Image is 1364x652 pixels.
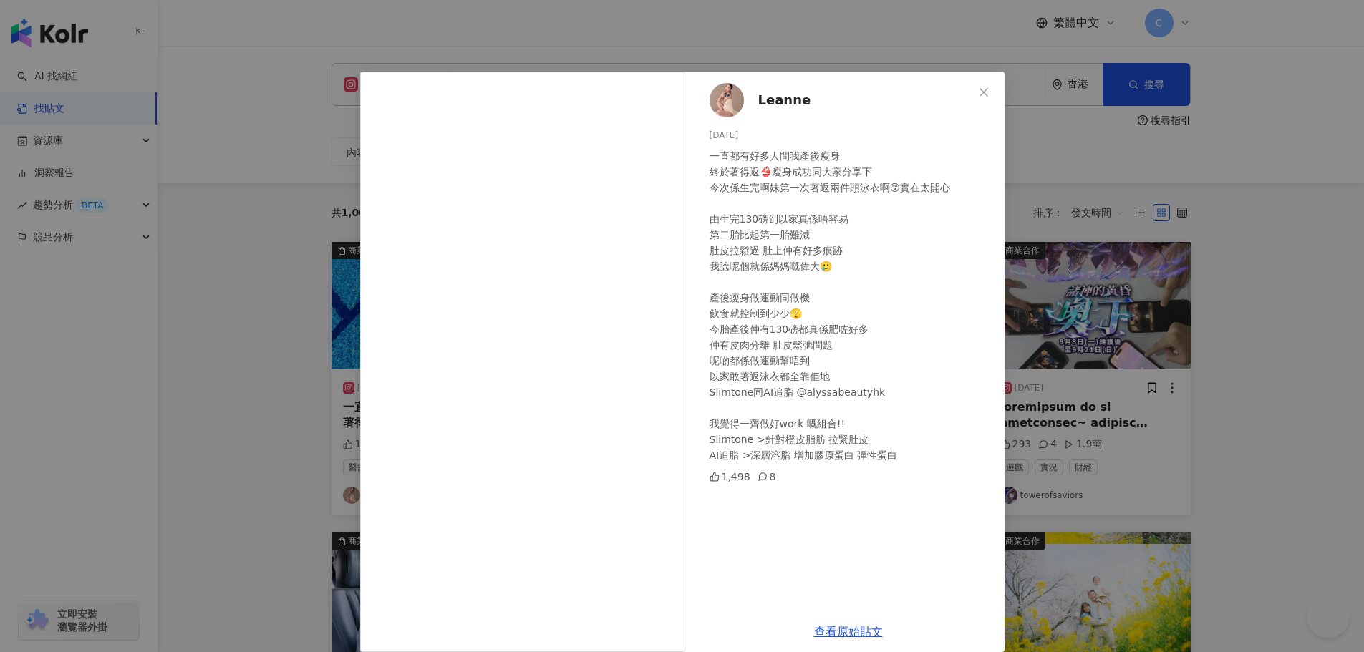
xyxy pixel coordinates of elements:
div: 一直都有好多人問我產後瘦身 終於著得返👙瘦身成功同大家分享下 今次係生完啊妹第一次著返兩件頭泳衣啊😙實在太開心 由生完130磅到以家真係唔容易 第二胎比起第一胎難減 肚皮拉鬆過 肚上仲有好多痕跡... [710,148,993,463]
a: KOL AvatarLeanne [710,83,973,117]
span: close [978,87,990,98]
div: 1,498 [710,469,750,485]
div: [DATE] [710,129,993,142]
span: Leanne [758,90,811,110]
div: 8 [758,469,776,485]
button: Close [969,78,998,107]
img: KOL Avatar [710,83,744,117]
a: 查看原始貼文 [814,625,883,638]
